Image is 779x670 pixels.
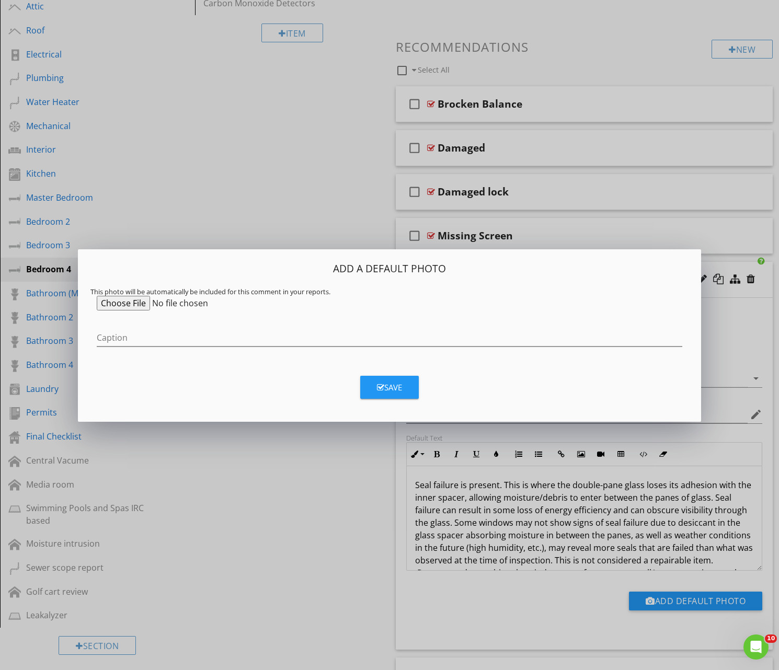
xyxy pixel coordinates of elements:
[360,376,419,399] button: Save
[90,287,689,296] div: This photo will be automatically be included for this comment in your reports.
[743,634,769,660] iframe: Intercom live chat
[97,329,682,346] input: Caption
[90,262,689,275] h4: Add a Default Photo
[377,382,402,394] div: Save
[765,634,777,643] span: 10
